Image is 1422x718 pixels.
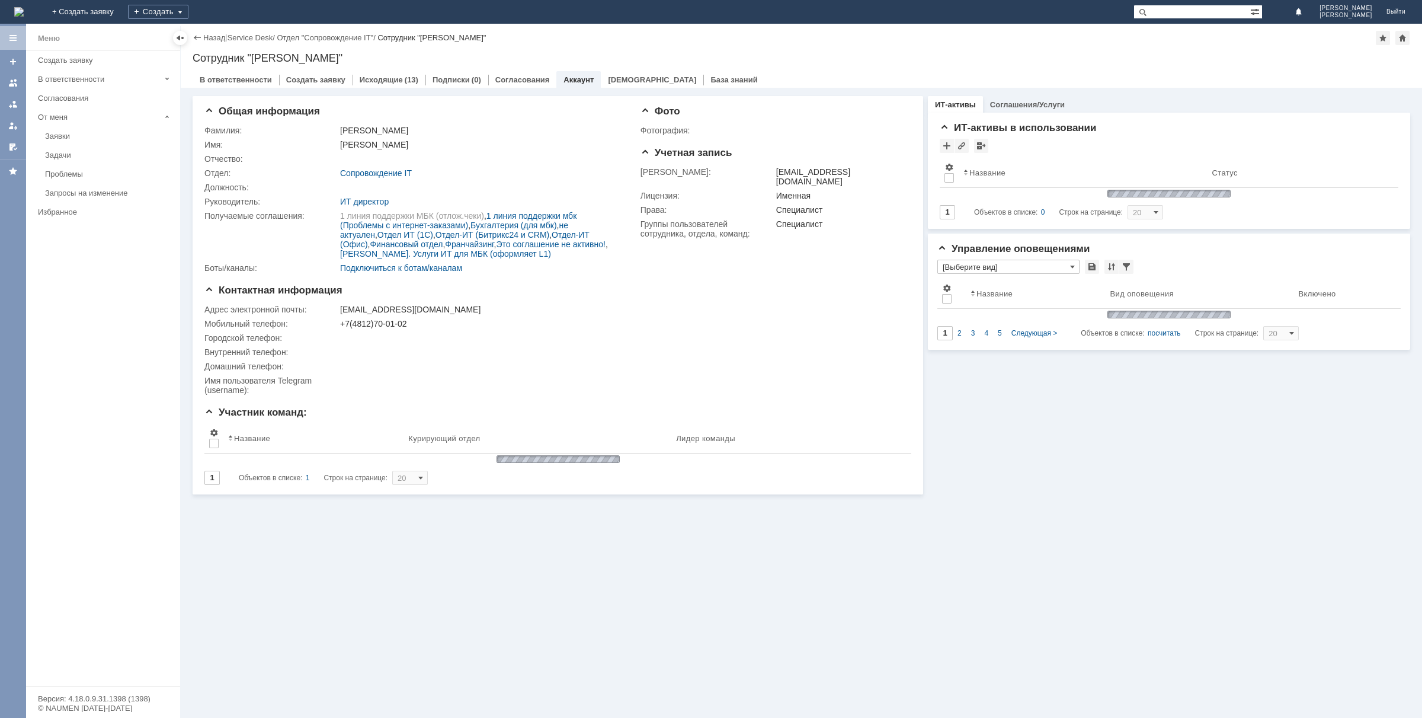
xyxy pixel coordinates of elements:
th: Название [223,423,403,454]
div: От меня [38,113,160,122]
a: Отдел-ИТ (Битрикс24 и CRM) [435,230,549,240]
div: Включено [1299,289,1336,298]
a: Подключиться к ботам/каналам [340,263,462,273]
div: [PERSON_NAME]: [640,167,774,177]
div: Лидер команды [676,434,735,443]
span: Объектов в списке: [1081,329,1144,337]
div: Сотрудник "[PERSON_NAME]" [377,33,486,42]
div: © NAUMEN [DATE]-[DATE] [38,704,168,712]
span: Расширенный поиск [1250,5,1262,17]
div: Отчество: [204,154,338,164]
span: Участник команд: [204,407,307,418]
th: Статус [1207,158,1389,188]
a: В ответственности [200,75,272,84]
span: Контактная информация [204,285,342,296]
div: / [277,33,377,42]
div: Сотрудник "[PERSON_NAME]" [193,52,1410,64]
span: 4 [984,329,988,337]
a: Бухгалтерия (для мбк) [470,221,557,230]
div: Домашний телефон: [204,362,338,371]
div: Фильтрация... [1119,260,1133,274]
div: / [228,33,277,42]
div: [EMAIL_ADDRESS][DOMAIN_NAME] [340,305,622,314]
a: Отдел ИТ (1С) [377,230,433,240]
div: Вид оповещения [1110,289,1174,298]
a: Исходящие [360,75,403,84]
a: Перейти на домашнюю страницу [14,7,24,17]
div: [EMAIL_ADDRESS][DOMAIN_NAME] [776,167,907,186]
div: посчитать [1148,326,1181,340]
a: Заявки [40,127,178,145]
a: Согласования [33,89,178,107]
span: 3 [971,329,975,337]
div: Имя пользователя Telegram (username): [204,376,338,395]
i: Строк на странице: [1081,326,1258,340]
div: Сделать домашней страницей [1395,31,1410,45]
a: Сопровождение IT [340,168,412,178]
div: 1 [306,471,310,485]
div: 0 [1041,205,1045,219]
div: (13) [405,75,418,84]
div: Название [976,289,1013,298]
a: Проблемы [40,165,178,183]
a: Франчайзинг [445,240,494,249]
div: Заявки [45,132,173,141]
a: 1 линия поддержки мбк (Проблемы с интернет-заказами) [340,211,577,230]
th: Курирующий отдел [403,423,671,454]
i: Строк на странице: [974,205,1123,219]
div: Проблемы [45,170,173,178]
a: Создать заявку [286,75,345,84]
div: Добавить [940,139,954,153]
span: ИТ-активы в использовании [940,122,1097,133]
a: Финансовый отдел [370,240,443,249]
a: База знаний [710,75,757,84]
th: Название [966,279,1106,309]
div: Задачи [45,151,173,159]
div: Версия: 4.18.0.9.31.1398 (1398) [38,695,168,703]
img: wJIQAAOwAAAAAAAAAAAA== [493,454,623,465]
a: Отдел "Сопровождение IT" [277,33,373,42]
div: Именная [776,191,907,200]
a: Мои заявки [4,116,23,135]
div: Создать [128,5,188,19]
a: Создать заявку [33,51,178,69]
span: Следующая > [1011,329,1057,337]
div: Добавить связь [955,139,969,153]
div: Скрыть меню [173,31,187,45]
a: Заявки в моей ответственности [4,95,23,114]
a: 1 линия поддержки МБК (отлож.чеки) [340,211,484,221]
span: 2 [957,329,962,337]
span: [PERSON_NAME] [1319,12,1372,19]
span: Объектов в списке: [974,208,1037,216]
a: Отдел-ИТ (Офис) [340,230,590,249]
a: [DEMOGRAPHIC_DATA] [608,75,696,84]
span: Фото [640,106,680,117]
div: Права: [640,205,774,215]
span: Настройки [944,162,954,172]
div: +7(4812)70-01-02 [340,319,622,328]
div: Городской телефон: [204,333,338,343]
div: Имя: [204,140,338,149]
div: Специалист [776,205,907,215]
div: Сортировка... [1104,260,1119,274]
span: [PERSON_NAME] [1319,5,1372,12]
div: Группы пользователей сотрудника, отдела, команд: [640,219,774,238]
div: В ответственности [38,75,160,84]
div: Просмотреть архив [974,139,988,153]
a: Соглашения/Услуги [990,100,1065,109]
div: Боты/каналы: [204,263,338,273]
a: Service Desk [228,33,273,42]
a: Мои согласования [4,138,23,157]
div: [PERSON_NAME] [340,140,622,149]
th: Лидер команды [671,423,902,454]
span: Управление оповещениями [937,243,1090,254]
div: Сохранить вид [1085,260,1099,274]
div: Избранное [38,208,160,216]
div: Фамилия: [204,126,338,135]
div: Лицензия: [640,191,774,200]
div: Внутренний телефон: [204,347,338,357]
a: [PERSON_NAME]. Услуги ИТ для МБК (оформляет L1) [340,249,551,259]
div: Запросы на изменение [45,189,173,197]
div: [PERSON_NAME] [340,126,622,135]
a: Согласования [495,75,550,84]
